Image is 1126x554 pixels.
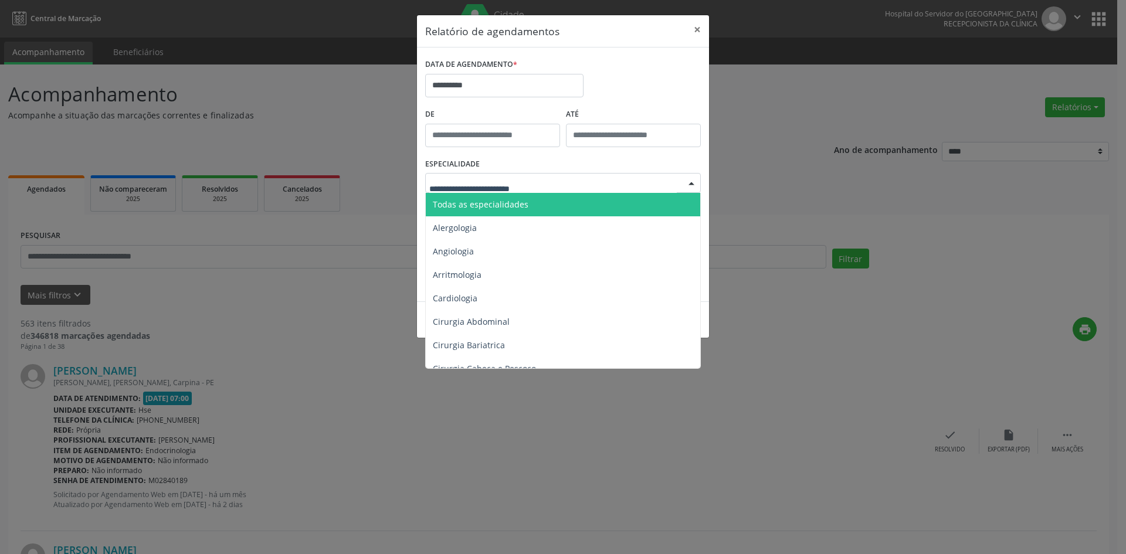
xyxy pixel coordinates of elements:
[433,316,510,327] span: Cirurgia Abdominal
[425,106,560,124] label: De
[425,155,480,174] label: ESPECIALIDADE
[433,222,477,233] span: Alergologia
[433,363,536,374] span: Cirurgia Cabeça e Pescoço
[686,15,709,44] button: Close
[433,199,528,210] span: Todas as especialidades
[425,23,559,39] h5: Relatório de agendamentos
[433,269,481,280] span: Arritmologia
[566,106,701,124] label: ATÉ
[433,293,477,304] span: Cardiologia
[433,339,505,351] span: Cirurgia Bariatrica
[425,56,517,74] label: DATA DE AGENDAMENTO
[433,246,474,257] span: Angiologia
